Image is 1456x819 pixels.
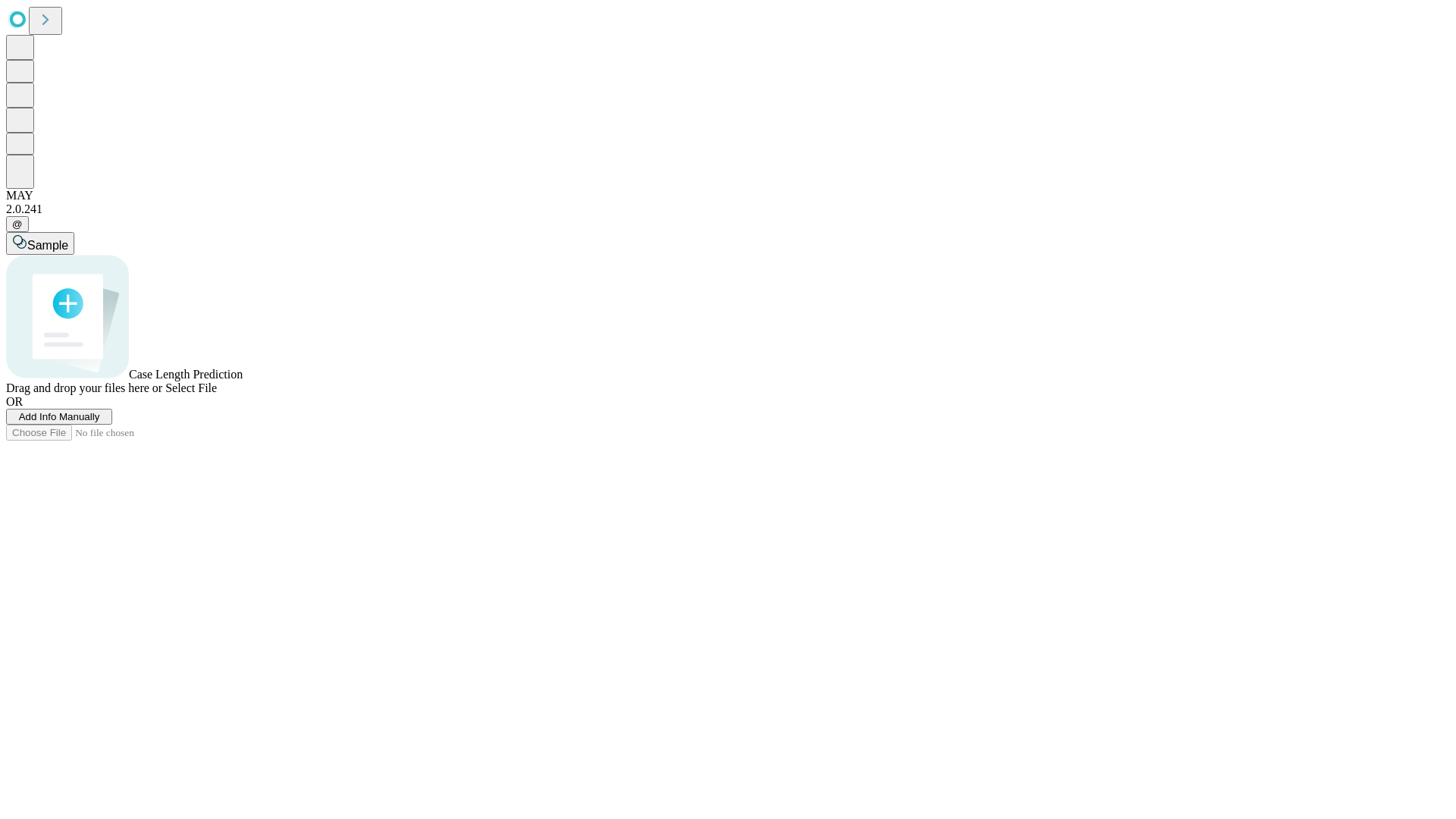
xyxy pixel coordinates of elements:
span: @ [12,218,23,230]
div: 2.0.241 [6,202,1450,216]
span: Drag and drop your files here or [6,381,162,394]
span: OR [6,395,23,408]
button: Sample [6,232,74,255]
div: MAY [6,189,1450,202]
span: Select File [165,381,217,394]
button: Add Info Manually [6,409,112,425]
span: Case Length Prediction [129,368,243,381]
button: @ [6,216,29,232]
span: Sample [27,239,68,252]
span: Add Info Manually [19,411,100,422]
